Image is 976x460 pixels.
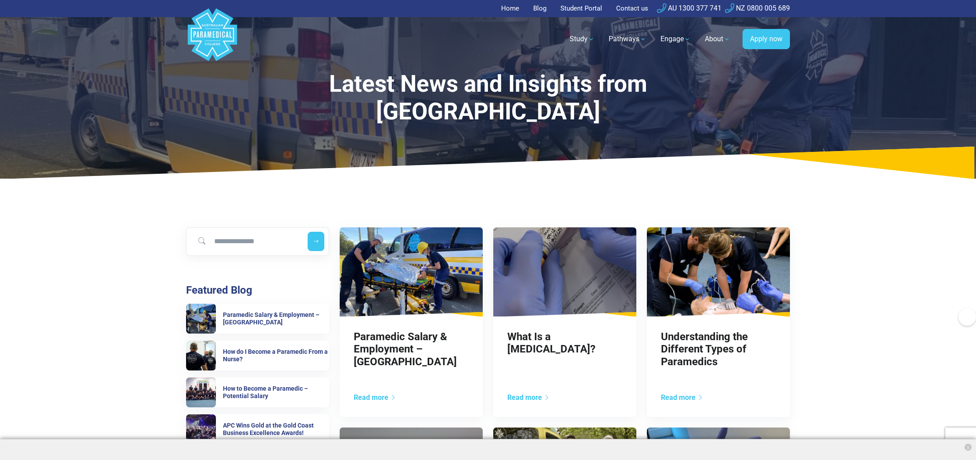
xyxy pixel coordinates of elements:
[223,385,329,400] h6: How to Become a Paramedic – Potential Salary
[661,331,748,368] a: Understanding the Different Types of Paramedics
[186,284,329,297] h3: Featured Blog
[186,414,216,444] img: APC Wins Gold at the Gold Coast Business Excellence Awards!
[507,331,596,356] a: What Is a [MEDICAL_DATA]?
[354,331,457,368] a: Paramedic Salary & Employment – [GEOGRAPHIC_DATA]
[223,311,329,326] h6: Paramedic Salary & Employment – [GEOGRAPHIC_DATA]
[186,304,329,334] a: Paramedic Salary & Employment – Queensland Paramedic Salary & Employment – [GEOGRAPHIC_DATA]
[743,29,790,49] a: Apply now
[186,377,216,407] img: How to Become a Paramedic – Potential Salary
[186,17,239,61] a: Australian Paramedical College
[603,27,652,51] a: Pathways
[965,444,972,451] div: Close Toolbar
[700,27,736,51] a: About
[186,304,216,334] img: Paramedic Salary & Employment – Queensland
[186,377,329,407] a: How to Become a Paramedic – Potential Salary How to Become a Paramedic – Potential Salary
[340,227,483,316] img: Paramedic Salary & Employment – Queensland
[223,422,329,437] h6: APC Wins Gold at the Gold Coast Business Excellence Awards!
[564,27,600,51] a: Study
[661,393,703,402] a: Read more
[186,341,329,370] a: How do I Become a Paramedic From a Nurse? How do I Become a Paramedic From a Nurse?
[655,27,696,51] a: Engage
[186,341,216,370] img: How do I Become a Paramedic From a Nurse?
[262,70,714,126] h1: Latest News and Insights from [GEOGRAPHIC_DATA]
[354,393,396,402] a: Read more
[223,348,329,363] h6: How do I Become a Paramedic From a Nurse?
[647,227,790,316] img: Understanding the Different Types of Paramedics
[507,393,550,402] a: Read more
[190,232,301,251] input: Search for blog
[493,227,636,316] img: What Is a Phlebotomist?
[725,4,790,12] a: NZ 0800 005 689
[186,414,329,444] a: APC Wins Gold at the Gold Coast Business Excellence Awards! APC Wins Gold at the Gold Coast Busin...
[657,4,721,12] a: AU 1300 377 741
